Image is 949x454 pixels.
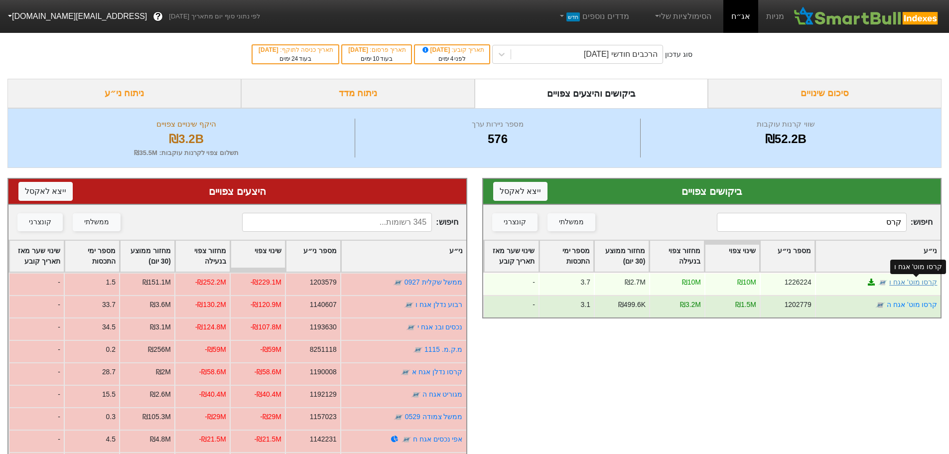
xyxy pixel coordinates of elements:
div: ₪2.7M [624,277,645,288]
button: ייצא לאקסל [493,182,547,201]
a: קרסו מוט' אגח ו [889,278,937,286]
div: Toggle SortBy [120,241,174,272]
div: ₪2M [156,367,171,377]
span: 24 [291,55,298,62]
div: 28.7 [102,367,116,377]
a: ממשל צמודה 0529 [405,413,463,421]
span: [DATE] [259,46,280,53]
img: tase link [413,345,423,355]
a: ממשל שקלית 0927 [405,278,463,286]
div: ₪3.6M [150,300,171,310]
div: לפני ימים [420,54,484,63]
div: ניתוח מדד [241,79,475,108]
div: בעוד ימים [258,54,333,63]
div: Toggle SortBy [650,241,704,272]
div: - [8,317,64,340]
button: קונצרני [492,213,538,231]
div: -₪252.2M [195,277,226,288]
div: ₪10M [681,277,700,288]
div: 15.5 [102,389,116,400]
div: ₪1.5M [735,300,756,310]
div: -₪21.5M [199,434,226,445]
div: מספר ניירות ערך [358,119,637,130]
a: קרסו מוט' אגח ה [887,301,937,308]
div: Toggle SortBy [65,241,119,272]
div: -₪130.2M [195,300,226,310]
div: היקף שינויים צפויים [20,119,352,130]
div: ₪2.6M [150,389,171,400]
div: - [8,340,64,362]
div: 1203579 [310,277,337,288]
div: ₪52.2B [643,130,929,148]
div: היצעים צפויים [18,184,456,199]
div: 0.2 [106,344,116,355]
span: 4 [450,55,454,62]
div: - [8,273,64,295]
div: תשלום צפוי לקרנות עוקבות : ₪35.5M [20,148,352,158]
span: [DATE] [348,46,370,53]
div: תאריך קובע : [420,45,484,54]
div: ביקושים צפויים [493,184,931,199]
button: קונצרני [17,213,63,231]
div: -₪59M [260,344,281,355]
div: 3.7 [580,277,590,288]
div: Toggle SortBy [540,241,594,272]
img: tase link [401,367,410,377]
img: tase link [394,412,404,422]
div: Toggle SortBy [815,241,941,272]
div: ₪105.3M [142,412,171,422]
span: ? [155,10,161,23]
div: 576 [358,130,637,148]
div: Toggle SortBy [705,241,759,272]
span: חיפוש : [717,213,933,232]
div: ביקושים והיצעים צפויים [475,79,708,108]
div: - [483,273,539,295]
div: תאריך פרסום : [347,45,406,54]
div: 34.5 [102,322,116,332]
div: ₪4.8M [150,434,171,445]
div: 1190008 [310,367,337,377]
div: Toggle SortBy [594,241,649,272]
div: - [8,362,64,385]
div: ₪151.1M [142,277,171,288]
div: 1226224 [784,277,811,288]
div: ממשלתי [559,217,584,228]
div: -₪40.4M [255,389,281,400]
div: 1157023 [310,412,337,422]
div: ₪10M [737,277,756,288]
div: - [483,295,539,317]
img: tase link [393,278,403,288]
div: -₪40.4M [199,389,226,400]
div: ₪256M [148,344,171,355]
input: 345 רשומות... [242,213,432,232]
span: [DATE] [421,46,452,53]
div: Toggle SortBy [286,241,340,272]
img: tase link [402,435,411,445]
div: 1142231 [310,434,337,445]
img: tase link [875,300,885,310]
button: ממשלתי [547,213,595,231]
a: מ.ק.מ. 1115 [424,345,462,353]
a: מדדים נוספיםחדש [554,6,633,26]
img: SmartBull [792,6,941,26]
img: tase link [411,390,421,400]
div: 0.3 [106,412,116,422]
div: -₪29M [205,412,226,422]
span: 10 [373,55,379,62]
div: -₪58.6M [199,367,226,377]
div: -₪120.9M [251,300,281,310]
div: 1193630 [310,322,337,332]
span: חיפוש : [242,213,458,232]
button: ייצא לאקסל [18,182,73,201]
img: tase link [406,322,416,332]
div: ₪3.2B [20,130,352,148]
div: סוג עדכון [665,49,692,60]
div: - [8,385,64,407]
div: Toggle SortBy [484,241,539,272]
div: תאריך כניסה לתוקף : [258,45,333,54]
div: 1.5 [106,277,116,288]
a: אפי נכסים אגח ח [413,435,463,443]
div: Toggle SortBy [341,241,466,272]
input: 231 רשומות... [717,213,907,232]
div: -₪107.8M [251,322,281,332]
